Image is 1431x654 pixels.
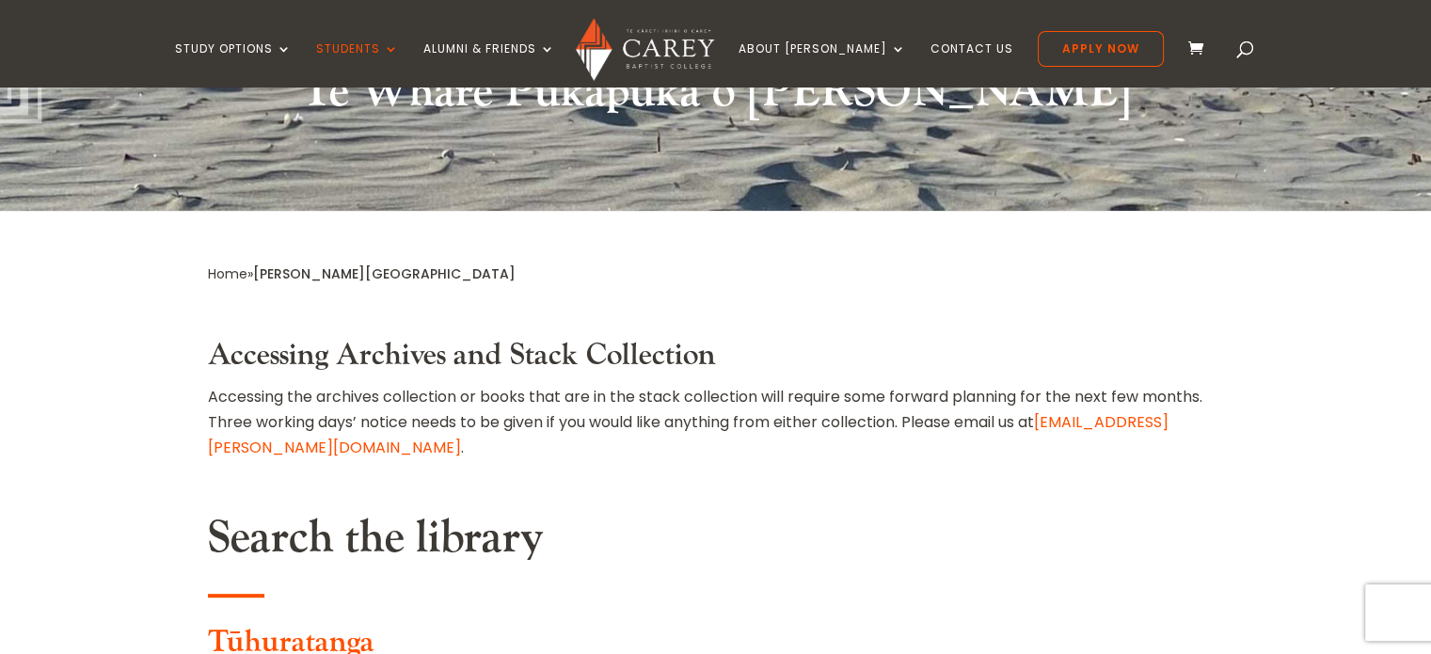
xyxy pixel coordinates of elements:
[739,42,906,87] a: About [PERSON_NAME]
[1038,31,1164,67] a: Apply Now
[208,264,247,283] a: Home
[175,42,292,87] a: Study Options
[208,338,1224,383] h3: Accessing Archives and Stack Collection
[316,42,399,87] a: Students
[253,264,516,283] span: [PERSON_NAME][GEOGRAPHIC_DATA]
[576,18,714,81] img: Carey Baptist College
[208,264,516,283] span: »
[423,42,555,87] a: Alumni & Friends
[208,384,1224,461] p: Accessing the archives collection or books that are in the stack collection will require some for...
[208,511,1224,575] h2: Search the library
[930,42,1013,87] a: Contact Us
[208,65,1224,129] h2: Te Whare Pukapuka o [PERSON_NAME]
